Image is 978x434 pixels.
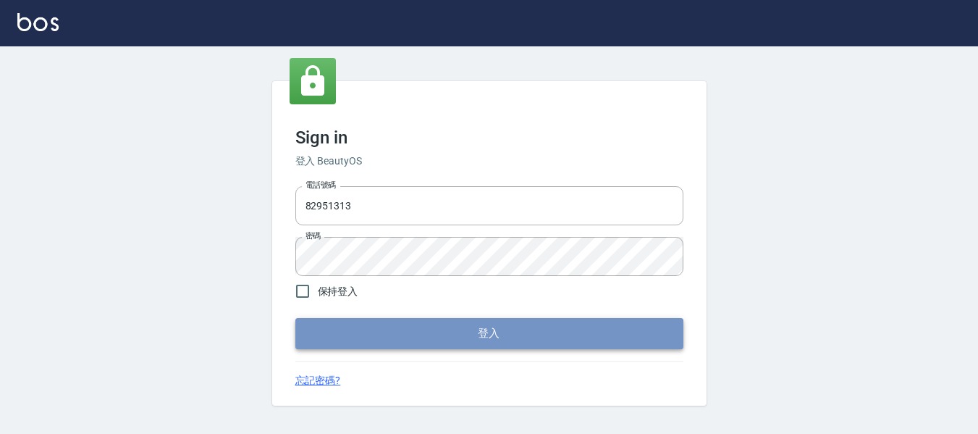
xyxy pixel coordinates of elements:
h6: 登入 BeautyOS [295,154,683,169]
label: 電話號碼 [305,180,336,191]
span: 保持登入 [318,284,358,299]
a: 忘記密碼? [295,373,341,388]
h3: Sign in [295,128,683,148]
label: 密碼 [305,230,321,241]
img: Logo [17,13,59,31]
button: 登入 [295,318,683,349]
